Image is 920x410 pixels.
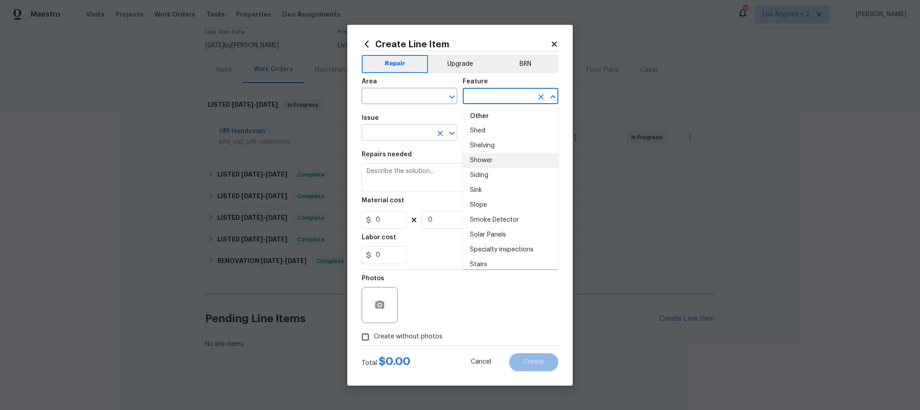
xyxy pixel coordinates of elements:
button: Clear [434,127,446,140]
li: Shower [463,153,558,168]
li: Smoke Detector [463,213,558,228]
span: $ 0.00 [379,356,410,367]
h5: Issue [362,115,379,121]
div: Total [362,357,410,368]
h5: Area [362,78,377,85]
li: Solar Panels [463,228,558,242]
h5: Feature [463,78,488,85]
h5: Repairs needed [362,151,412,158]
li: Siding [463,168,558,183]
li: Shelving [463,138,558,153]
button: Repair [362,55,428,73]
button: Upgrade [428,55,492,73]
span: Create without photos [374,332,442,342]
button: Cancel [456,353,506,371]
button: Create [509,353,558,371]
h5: Material cost [362,197,404,204]
h5: Labor cost [362,234,396,241]
h5: Photos [362,275,384,282]
li: Slope [463,198,558,213]
li: Specialty inspections [463,242,558,257]
button: Clear [535,91,547,103]
button: Open [446,91,458,103]
button: Open [446,127,458,140]
li: Sink [463,183,558,198]
span: Cancel [471,359,491,365]
li: Shed [463,123,558,138]
button: BRN [492,55,558,73]
span: Create [524,359,544,365]
li: Stairs [463,257,558,272]
h2: Create Line Item [362,39,550,49]
button: Close [547,91,559,103]
div: Other [463,105,558,127]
